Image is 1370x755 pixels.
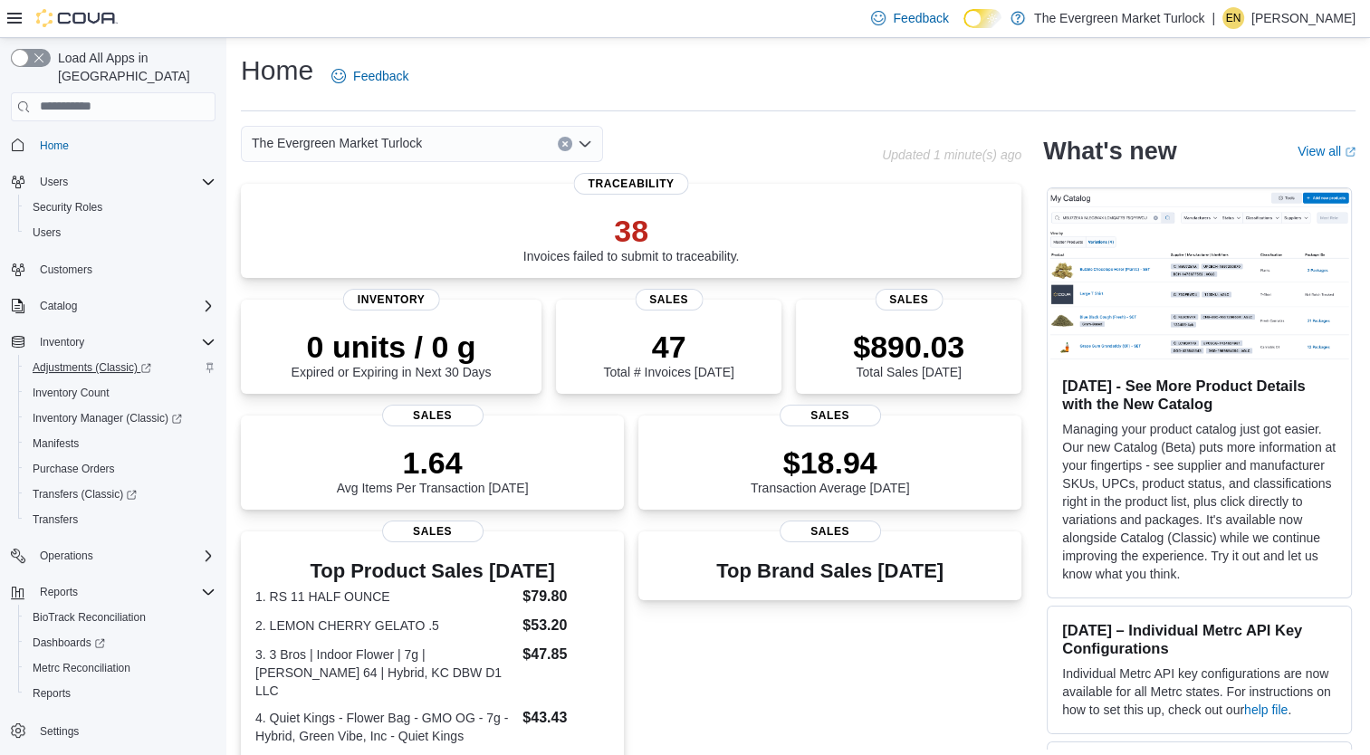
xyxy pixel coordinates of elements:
[25,382,117,404] a: Inventory Count
[36,9,118,27] img: Cova
[18,681,223,706] button: Reports
[25,509,85,530] a: Transfers
[4,579,223,605] button: Reports
[33,225,61,240] span: Users
[25,196,110,218] a: Security Roles
[25,509,216,530] span: Transfers
[33,411,182,425] span: Inventory Manager (Classic)
[1244,702,1288,717] a: help file
[523,213,740,263] div: Invoices failed to submit to traceability.
[25,458,122,480] a: Purchase Orders
[963,9,1001,28] input: Dark Mode
[33,386,110,400] span: Inventory Count
[255,560,609,582] h3: Top Product Sales [DATE]
[33,258,216,281] span: Customers
[40,139,69,153] span: Home
[635,289,703,311] span: Sales
[1226,7,1241,29] span: EN
[40,299,77,313] span: Catalog
[18,630,223,655] a: Dashboards
[1062,621,1336,657] h3: [DATE] – Individual Metrc API Key Configurations
[25,433,86,454] a: Manifests
[33,331,91,353] button: Inventory
[33,545,216,567] span: Operations
[25,657,216,679] span: Metrc Reconciliation
[25,222,216,244] span: Users
[18,605,223,630] button: BioTrack Reconciliation
[25,357,158,378] a: Adjustments (Classic)
[33,331,216,353] span: Inventory
[1212,7,1215,29] p: |
[33,135,76,157] a: Home
[382,405,484,426] span: Sales
[33,487,137,502] span: Transfers (Classic)
[25,433,216,454] span: Manifests
[33,719,216,741] span: Settings
[33,360,151,375] span: Adjustments (Classic)
[1062,420,1336,583] p: Managing your product catalog just got easier. Our new Catalog (Beta) puts more information at yo...
[25,483,216,505] span: Transfers (Classic)
[18,655,223,681] button: Metrc Reconciliation
[522,707,609,729] dd: $43.43
[33,462,115,476] span: Purchase Orders
[25,483,144,505] a: Transfers (Classic)
[18,220,223,245] button: Users
[33,200,102,215] span: Security Roles
[522,615,609,636] dd: $53.20
[33,610,146,625] span: BioTrack Reconciliation
[33,259,100,281] a: Customers
[382,521,484,542] span: Sales
[324,58,416,94] a: Feedback
[853,329,964,379] div: Total Sales [DATE]
[1345,147,1356,158] svg: External link
[25,407,189,429] a: Inventory Manager (Classic)
[343,289,440,311] span: Inventory
[1062,664,1336,719] p: Individual Metrc API key configurations are now available for all Metrc states. For instructions ...
[33,661,130,675] span: Metrc Reconciliation
[4,132,223,158] button: Home
[522,644,609,665] dd: $47.85
[33,134,216,157] span: Home
[4,169,223,195] button: Users
[4,330,223,355] button: Inventory
[523,213,740,249] p: 38
[241,53,313,89] h1: Home
[255,588,515,606] dt: 1. RS 11 HALF OUNCE
[40,549,93,563] span: Operations
[578,137,592,151] button: Open list of options
[33,581,216,603] span: Reports
[18,482,223,507] a: Transfers (Classic)
[40,263,92,277] span: Customers
[558,137,572,151] button: Clear input
[33,295,84,317] button: Catalog
[40,724,79,739] span: Settings
[33,636,105,650] span: Dashboards
[1034,7,1204,29] p: The Evergreen Market Turlock
[255,616,515,635] dt: 2. LEMON CHERRY GELATO .5
[875,289,943,311] span: Sales
[25,407,216,429] span: Inventory Manager (Classic)
[51,49,216,85] span: Load All Apps in [GEOGRAPHIC_DATA]
[25,458,216,480] span: Purchase Orders
[853,329,964,365] p: $890.03
[893,9,948,27] span: Feedback
[1043,137,1176,166] h2: What's new
[18,507,223,532] button: Transfers
[25,683,216,704] span: Reports
[574,173,689,195] span: Traceability
[33,295,216,317] span: Catalog
[25,222,68,244] a: Users
[751,444,910,481] p: $18.94
[18,456,223,482] button: Purchase Orders
[33,171,216,193] span: Users
[18,406,223,431] a: Inventory Manager (Classic)
[1251,7,1356,29] p: [PERSON_NAME]
[1298,144,1356,158] a: View allExternal link
[337,444,529,495] div: Avg Items Per Transaction [DATE]
[18,380,223,406] button: Inventory Count
[25,683,78,704] a: Reports
[716,560,944,582] h3: Top Brand Sales [DATE]
[18,195,223,220] button: Security Roles
[963,28,964,29] span: Dark Mode
[33,512,78,527] span: Transfers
